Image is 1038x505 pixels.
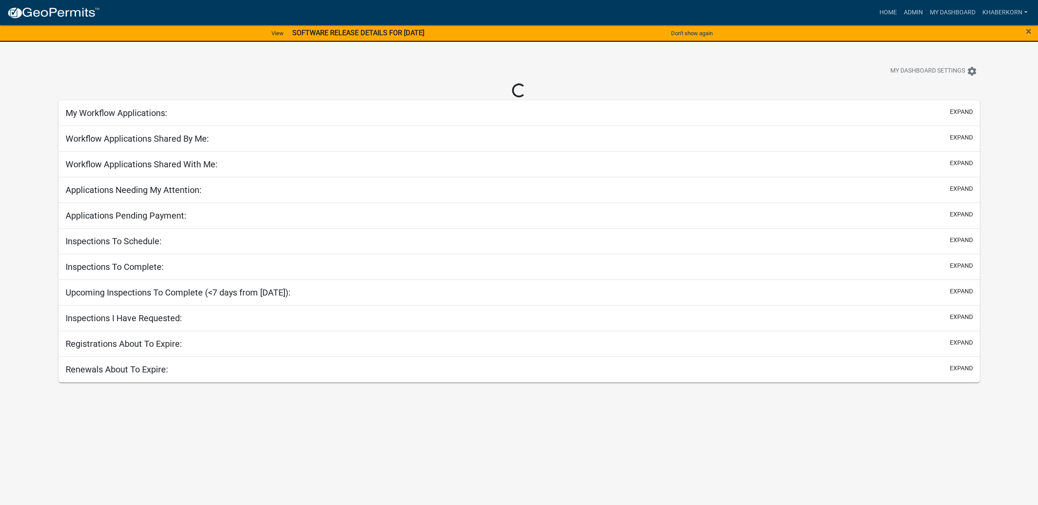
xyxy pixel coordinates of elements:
[292,29,424,37] strong: SOFTWARE RELEASE DETAILS FOR [DATE]
[66,133,209,144] h5: Workflow Applications Shared By Me:
[950,159,973,168] button: expand
[890,66,965,76] span: My Dashboard Settings
[66,108,167,118] h5: My Workflow Applications:
[66,210,186,221] h5: Applications Pending Payment:
[967,66,977,76] i: settings
[950,312,973,322] button: expand
[66,287,291,298] h5: Upcoming Inspections To Complete (<7 days from [DATE]):
[950,236,973,245] button: expand
[926,4,979,21] a: My Dashboard
[268,26,287,40] a: View
[66,262,164,272] h5: Inspections To Complete:
[950,364,973,373] button: expand
[950,107,973,116] button: expand
[900,4,926,21] a: Admin
[950,287,973,296] button: expand
[66,236,162,246] h5: Inspections To Schedule:
[950,261,973,270] button: expand
[66,364,168,375] h5: Renewals About To Expire:
[66,159,218,169] h5: Workflow Applications Shared With Me:
[66,339,182,349] h5: Registrations About To Expire:
[66,185,202,195] h5: Applications Needing My Attention:
[883,63,984,80] button: My Dashboard Settingssettings
[668,26,716,40] button: Don't show again
[1026,26,1031,37] button: Close
[876,4,900,21] a: Home
[66,313,182,323] h5: Inspections I Have Requested:
[950,210,973,219] button: expand
[950,133,973,142] button: expand
[950,184,973,193] button: expand
[1026,25,1031,37] span: ×
[979,4,1031,21] a: khaberkorn
[950,338,973,347] button: expand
